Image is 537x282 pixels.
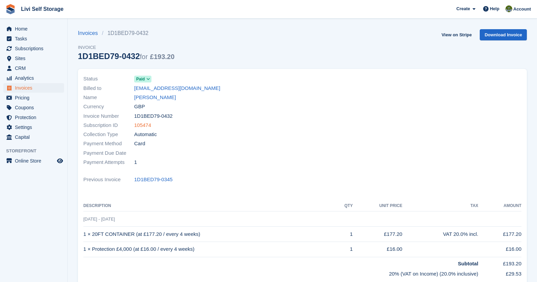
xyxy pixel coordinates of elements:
a: Invoices [78,29,102,37]
div: VAT 20.0% incl. [402,230,478,238]
img: stora-icon-8386f47178a22dfd0bd8f6a31ec36ba5ce8667c1dd55bd0f319d3a0aa187defe.svg [5,4,16,14]
span: Status [83,75,134,83]
span: Invoices [15,83,56,93]
strong: Subtotal [458,261,478,266]
a: menu [3,83,64,93]
a: menu [3,103,64,112]
a: 1D1BED79-0345 [134,176,172,184]
td: £16.00 [478,242,521,257]
span: CRM [15,63,56,73]
a: Livi Self Storage [18,3,66,15]
th: QTY [335,201,353,211]
th: Tax [402,201,478,211]
span: Invoice [78,44,174,51]
span: Automatic [134,131,157,138]
a: menu [3,63,64,73]
span: Subscription ID [83,121,134,129]
span: Account [513,6,531,13]
a: menu [3,24,64,34]
span: Storefront [6,148,67,154]
span: [DATE] - [DATE] [83,217,115,222]
span: Help [490,5,499,12]
span: Payment Due Date [83,149,134,157]
a: menu [3,54,64,63]
td: £193.20 [478,257,521,267]
span: Analytics [15,73,56,83]
span: 1 [134,158,137,166]
th: Amount [478,201,521,211]
span: Paid [136,76,145,82]
td: £177.20 [353,227,402,242]
td: 1 [335,242,353,257]
span: £193.20 [150,53,174,60]
span: Currency [83,103,134,111]
span: Subscriptions [15,44,56,53]
span: Payment Attempts [83,158,134,166]
td: £177.20 [478,227,521,242]
a: [EMAIL_ADDRESS][DOMAIN_NAME] [134,84,220,92]
td: 1 [335,227,353,242]
a: menu [3,93,64,102]
img: Matty Bulman [505,5,512,12]
span: Create [456,5,470,12]
span: Previous Invoice [83,176,134,184]
a: menu [3,34,64,43]
span: Online Store [15,156,56,166]
span: Invoice Number [83,112,134,120]
a: menu [3,73,64,83]
span: Card [134,140,145,148]
span: Tasks [15,34,56,43]
span: Sites [15,54,56,63]
td: £29.53 [478,267,521,278]
td: £16.00 [353,242,402,257]
span: Pricing [15,93,56,102]
a: [PERSON_NAME] [134,94,176,101]
span: Capital [15,132,56,142]
a: menu [3,132,64,142]
span: Collection Type [83,131,134,138]
span: Name [83,94,134,101]
th: Unit Price [353,201,402,211]
a: Preview store [56,157,64,165]
a: menu [3,123,64,132]
span: Payment Method [83,140,134,148]
a: Paid [134,75,151,83]
span: Home [15,24,56,34]
a: Download Invoice [480,29,527,40]
span: Coupons [15,103,56,112]
a: 105474 [134,121,151,129]
th: Description [83,201,335,211]
span: GBP [134,103,145,111]
a: menu [3,44,64,53]
nav: breadcrumbs [78,29,174,37]
span: Protection [15,113,56,122]
a: menu [3,156,64,166]
span: 1D1BED79-0432 [134,112,172,120]
td: 1 × 20FT CONTAINER (at £177.20 / every 4 weeks) [83,227,335,242]
span: Billed to [83,84,134,92]
td: 20% (VAT on Income) (20.0% inclusive) [83,267,478,278]
a: View on Stripe [439,29,474,40]
span: for [140,53,148,60]
div: 1D1BED79-0432 [78,52,174,61]
span: Settings [15,123,56,132]
a: menu [3,113,64,122]
td: 1 × Protection £4,000 (at £16.00 / every 4 weeks) [83,242,335,257]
